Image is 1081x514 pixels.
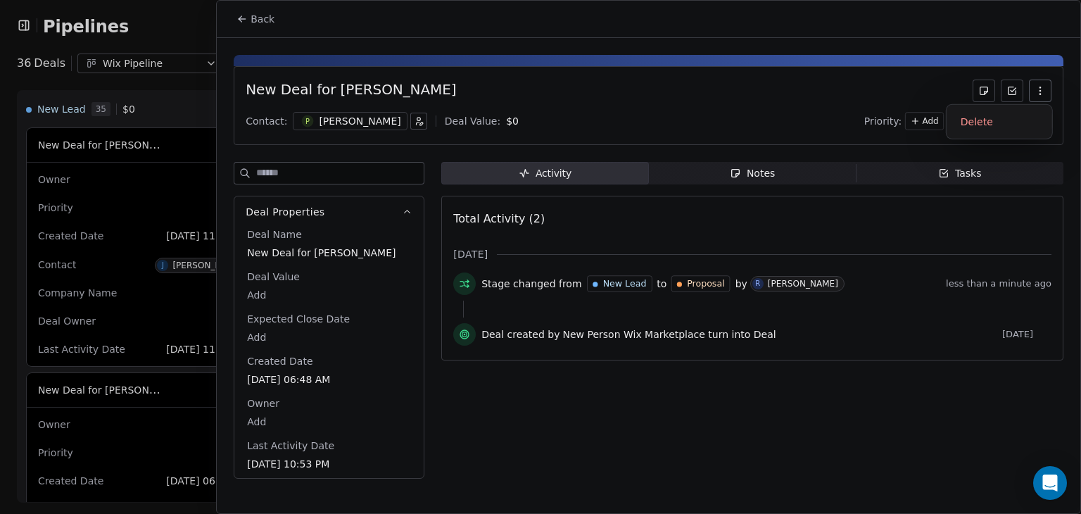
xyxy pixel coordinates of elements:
[453,212,545,225] span: Total Activity (2)
[247,415,411,429] span: Add
[657,277,666,291] span: to
[251,12,274,26] span: Back
[923,115,939,127] span: Add
[244,439,337,453] span: Last Activity Date
[938,166,982,181] div: Tasks
[946,278,1051,289] span: less than a minute ago
[735,277,747,291] span: by
[246,114,287,128] div: Contact:
[445,114,500,128] div: Deal Value:
[602,277,646,290] span: New Lead
[562,327,776,341] span: New Person Wix Marketplace turn into Deal
[687,277,724,290] span: Proposal
[768,279,838,289] div: [PERSON_NAME]
[302,115,314,127] span: P
[228,6,283,32] button: Back
[246,205,324,219] span: Deal Properties
[506,115,519,127] span: $ 0
[244,227,305,242] span: Deal Name
[247,457,411,471] span: [DATE] 10:53 PM
[453,247,488,261] span: [DATE]
[952,111,1047,133] div: Delete
[244,396,282,410] span: Owner
[247,330,411,344] span: Add
[247,372,411,387] span: [DATE] 06:48 AM
[244,312,353,326] span: Expected Close Date
[319,114,400,128] div: [PERSON_NAME]
[864,114,902,128] span: Priority:
[481,327,560,341] span: Deal created by
[244,270,303,284] span: Deal Value
[755,278,760,289] div: R
[234,196,424,227] button: Deal Properties
[247,246,411,260] span: New Deal for [PERSON_NAME]
[247,288,411,302] span: Add
[481,277,581,291] span: Stage changed from
[1033,466,1067,500] div: Open Intercom Messenger
[244,354,315,368] span: Created Date
[1002,329,1051,340] span: [DATE]
[730,166,775,181] div: Notes
[246,80,456,102] div: New Deal for [PERSON_NAME]
[234,227,424,478] div: Deal Properties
